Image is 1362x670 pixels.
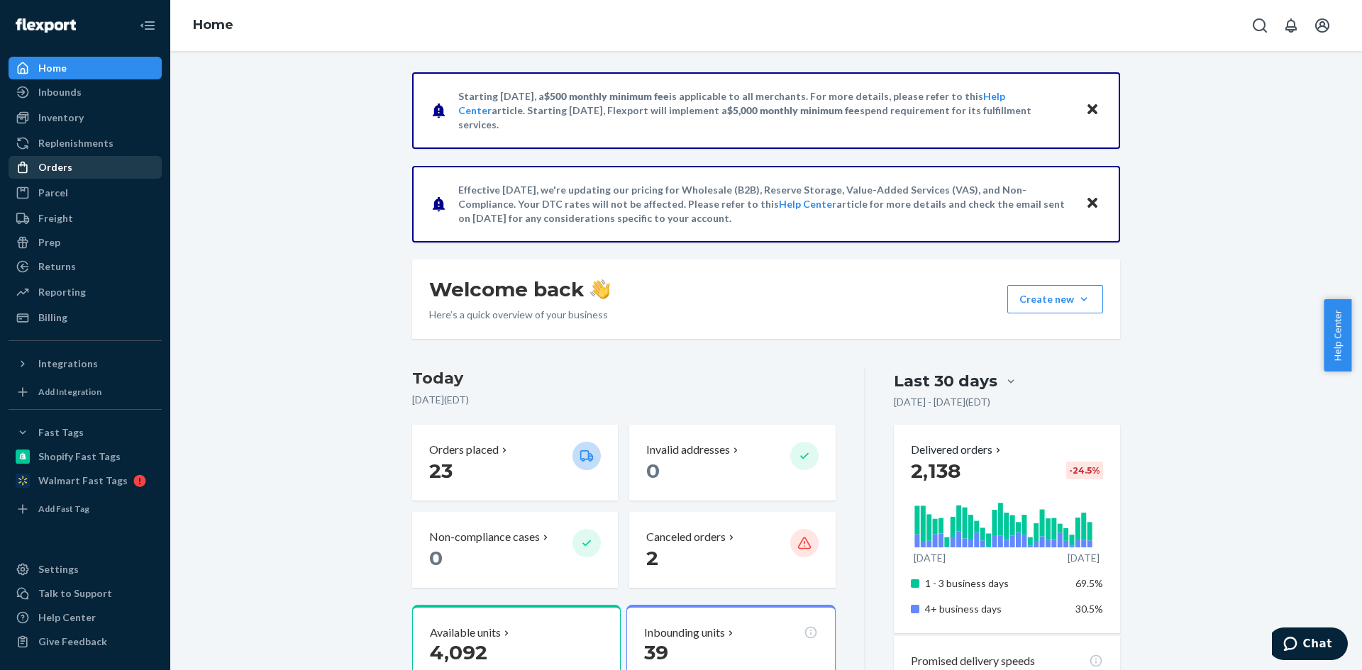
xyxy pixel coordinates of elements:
p: 4+ business days [925,602,1065,616]
div: Orders [38,160,72,174]
span: 4,092 [430,640,487,664]
p: [DATE] - [DATE] ( EDT ) [894,395,990,409]
button: Canceled orders 2 [629,512,835,588]
p: Available units [430,625,501,641]
div: Integrations [38,357,98,371]
div: Last 30 days [894,370,997,392]
h1: Welcome back [429,277,610,302]
span: 2,138 [911,459,960,483]
div: Add Integration [38,386,101,398]
div: Add Fast Tag [38,503,89,515]
p: Invalid addresses [646,442,730,458]
span: 39 [644,640,668,664]
span: $5,000 monthly minimum fee [727,104,860,116]
a: Add Fast Tag [9,498,162,520]
p: [DATE] [1068,551,1100,565]
p: Starting [DATE], a is applicable to all merchants. For more details, please refer to this article... [458,89,1072,132]
button: Integrations [9,352,162,375]
a: Help Center [9,606,162,629]
span: 0 [646,459,660,483]
img: hand-wave emoji [590,279,610,299]
a: Billing [9,306,162,329]
button: Create new [1007,285,1103,313]
img: Flexport logo [16,18,76,33]
p: Here’s a quick overview of your business [429,308,610,322]
a: Prep [9,231,162,254]
div: Fast Tags [38,425,84,440]
button: Non-compliance cases 0 [412,512,618,588]
button: Close [1083,194,1102,214]
div: Inbounds [38,85,82,99]
a: Help Center [779,198,836,210]
p: Canceled orders [646,529,726,545]
button: Give Feedback [9,630,162,653]
button: Open notifications [1277,11,1305,40]
div: Parcel [38,186,68,200]
a: Settings [9,558,162,581]
div: Shopify Fast Tags [38,450,121,464]
a: Home [193,17,233,33]
button: Orders placed 23 [412,425,618,501]
div: Settings [38,562,79,576]
button: Fast Tags [9,421,162,444]
p: [DATE] ( EDT ) [412,393,836,407]
p: Effective [DATE], we're updating our pricing for Wholesale (B2B), Reserve Storage, Value-Added Se... [458,183,1072,225]
a: Add Integration [9,381,162,403]
a: Inventory [9,106,162,129]
button: Delivered orders [911,442,1004,458]
h3: Today [412,367,836,390]
button: Close [1083,100,1102,121]
a: Orders [9,156,162,179]
div: Returns [38,259,76,274]
ol: breadcrumbs [182,5,245,46]
div: Home [38,61,67,75]
div: Prep [38,235,60,250]
p: [DATE] [914,551,946,565]
a: Reporting [9,281,162,303]
span: 23 [429,459,453,483]
a: Replenishments [9,132,162,155]
div: Reporting [38,285,86,299]
span: $500 monthly minimum fee [544,90,669,102]
div: Help Center [38,610,96,625]
div: Give Feedback [38,635,107,649]
span: 69.5% [1075,577,1103,589]
span: 0 [429,546,443,570]
a: Freight [9,207,162,230]
a: Shopify Fast Tags [9,445,162,468]
button: Help Center [1324,299,1351,372]
p: Orders placed [429,442,499,458]
div: Talk to Support [38,586,112,601]
iframe: Opens a widget where you can chat to one of our agents [1272,627,1348,663]
span: 30.5% [1075,603,1103,615]
button: Close Navigation [133,11,162,40]
a: Home [9,57,162,79]
a: Walmart Fast Tags [9,469,162,492]
span: 2 [646,546,658,570]
div: Inventory [38,111,84,125]
div: -24.5 % [1066,462,1103,479]
p: 1 - 3 business days [925,576,1065,591]
p: Non-compliance cases [429,529,540,545]
div: Freight [38,211,73,225]
button: Open account menu [1308,11,1336,40]
div: Replenishments [38,136,113,150]
a: Inbounds [9,81,162,104]
button: Open Search Box [1246,11,1274,40]
a: Returns [9,255,162,278]
div: Billing [38,311,67,325]
a: Parcel [9,182,162,204]
div: Walmart Fast Tags [38,474,128,488]
button: Invalid addresses 0 [629,425,835,501]
button: Talk to Support [9,582,162,605]
p: Inbounding units [644,625,725,641]
p: Promised delivery speeds [911,653,1035,669]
